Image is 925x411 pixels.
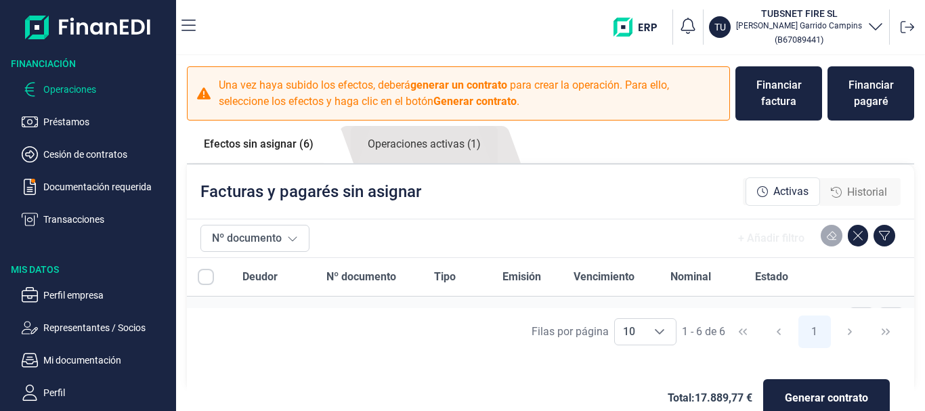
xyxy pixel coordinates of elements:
span: Estado [755,269,788,285]
button: Documentación requerida [22,179,171,195]
button: Perfil [22,385,171,401]
button: Representantes / Socios [22,320,171,336]
div: Financiar factura [746,77,811,110]
span: 1 - 6 de 6 [682,326,725,337]
span: Historial [847,184,887,200]
span: Activas [773,183,809,200]
button: Cesión de contratos [22,146,171,163]
div: Historial [820,179,898,206]
p: Préstamos [43,114,171,130]
span: Emisión [502,269,541,285]
button: Mi documentación [22,352,171,368]
button: Préstamos [22,114,171,130]
button: Nº documento [200,225,309,252]
div: All items unselected [198,269,214,285]
p: Operaciones [43,81,171,98]
span: Vencimiento [574,269,634,285]
p: Una vez haya subido los efectos, deberá para crear la operación. Para ello, seleccione los efecto... [219,77,721,110]
b: Generar contrato [433,95,517,108]
p: Facturas y pagarés sin asignar [200,181,421,202]
div: Financiar pagaré [838,77,903,110]
p: Perfil [43,385,171,401]
button: Page 1 [798,316,831,348]
p: Representantes / Socios [43,320,171,336]
p: Cesión de contratos [43,146,171,163]
button: Previous Page [762,316,795,348]
button: Transacciones [22,211,171,228]
button: Last Page [869,316,902,348]
h3: TUBSNET FIRE SL [736,7,862,20]
button: Perfil empresa [22,287,171,303]
a: Operaciones activas (1) [351,126,498,163]
small: Copiar cif [775,35,823,45]
p: TU [714,20,726,34]
a: Efectos sin asignar (6) [187,126,330,163]
p: Perfil empresa [43,287,171,303]
button: Financiar factura [735,66,822,121]
span: Total: 17.889,77 € [668,390,752,406]
img: Logo de aplicación [25,11,152,43]
span: Generar contrato [785,390,868,406]
b: generar un contrato [410,79,507,91]
span: Nº documento [326,269,396,285]
button: Financiar pagaré [827,66,914,121]
div: Activas [746,177,820,206]
button: Operaciones [22,81,171,98]
span: Nominal [670,269,711,285]
span: 10 [615,319,643,345]
button: Next Page [834,316,866,348]
div: Filas por página [532,324,609,340]
p: Documentación requerida [43,179,171,195]
p: Transacciones [43,211,171,228]
span: Deudor [242,269,278,285]
p: [PERSON_NAME] Garrido Campins [736,20,862,31]
button: TUTUBSNET FIRE SL[PERSON_NAME] Garrido Campins(B67089441) [709,7,884,47]
p: Mi documentación [43,352,171,368]
span: Tipo [434,269,456,285]
div: Choose [643,319,676,345]
button: First Page [727,316,759,348]
img: erp [614,18,667,37]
